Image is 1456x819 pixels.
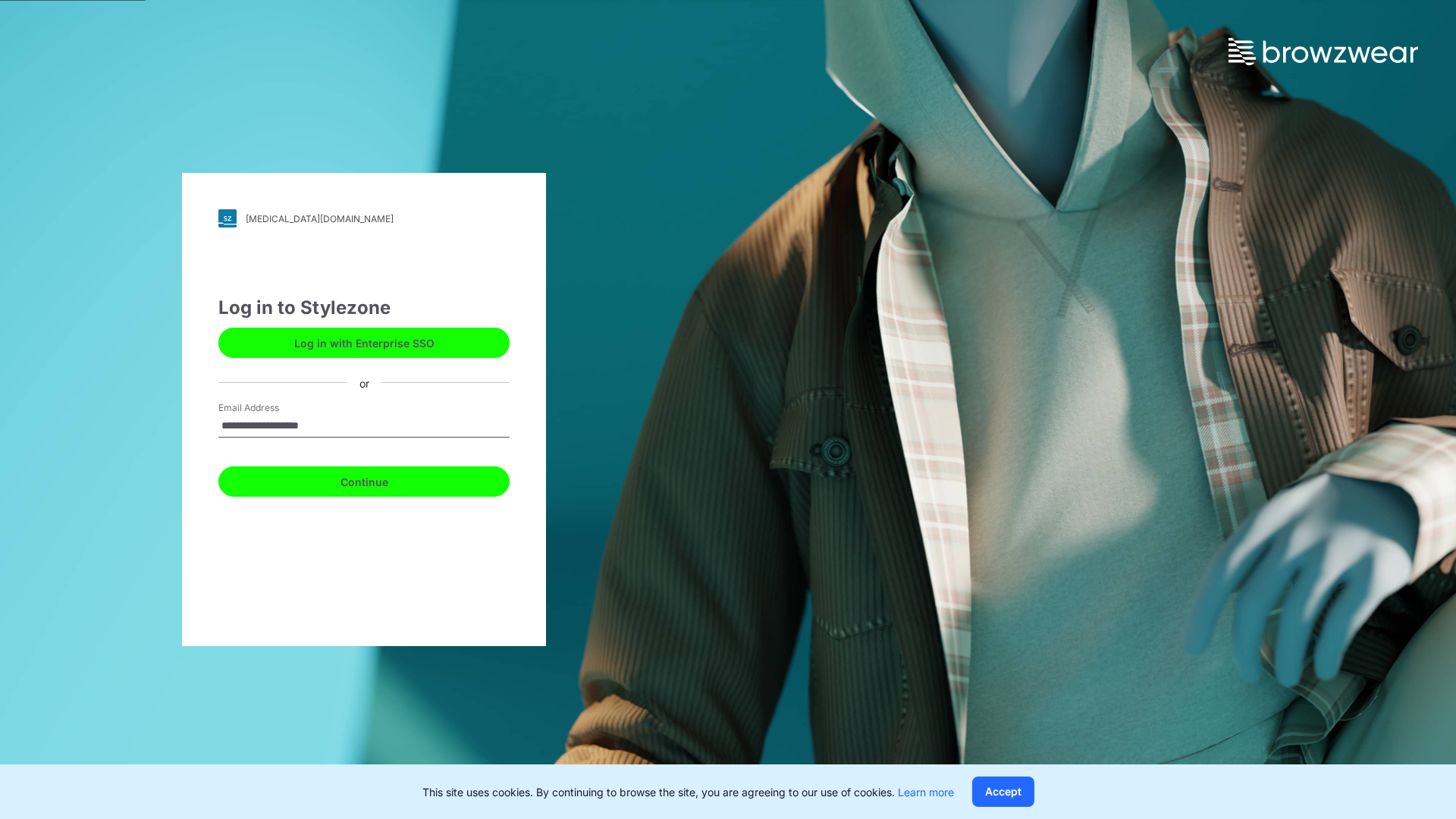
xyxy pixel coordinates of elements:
img: browzwear-logo.73288ffb.svg [1228,38,1418,65]
a: [MEDICAL_DATA][DOMAIN_NAME] [218,209,510,227]
p: This site uses cookies. By continuing to browse the site, you are agreeing to our use of cookies. [422,784,954,800]
button: Accept [972,777,1034,807]
div: [MEDICAL_DATA][DOMAIN_NAME] [246,213,394,224]
img: svg+xml;base64,PHN2ZyB3aWR0aD0iMjgiIGhlaWdodD0iMjgiIHZpZXdCb3g9IjAgMCAyOCAyOCIgZmlsbD0ibm9uZSIgeG... [218,209,237,227]
div: Log in to Stylezone [218,294,510,322]
div: or [347,375,381,391]
button: Log in with Enterprise SSO [218,328,510,358]
label: Email Address [218,401,325,415]
a: Learn more [898,786,954,799]
button: Continue [218,466,510,497]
